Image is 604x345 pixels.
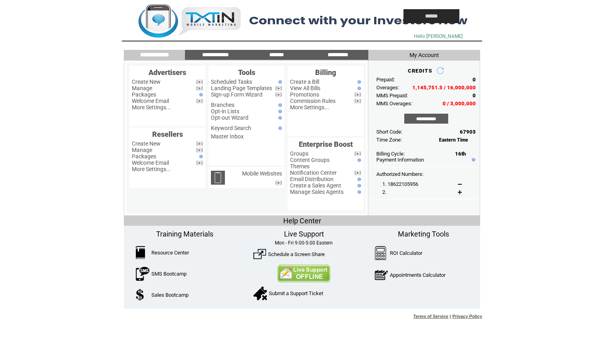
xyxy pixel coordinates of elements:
[290,104,329,110] a: More Settings...
[354,171,361,175] img: video.png
[382,181,418,187] span: 1. 18622105956
[443,101,476,106] span: 0 / 3,000,000
[290,98,336,104] a: Commission Rules
[376,157,424,163] a: Payment Information
[455,151,466,157] span: 16th
[354,99,361,103] img: video.png
[376,85,399,91] span: Overages:
[290,189,344,195] a: Manage Sales Agents
[132,98,169,104] a: Welcome Email
[275,240,333,246] span: Mon - Fri 9:00-5:00 Eastern
[290,170,337,176] a: Notification Center
[412,85,476,91] span: 1,145,751.5 / 16,000,000
[238,68,255,77] span: Tools
[356,184,361,187] img: help.gif
[290,150,308,157] a: Groups
[151,250,189,256] a: Resource Center
[211,171,225,185] img: mobile-websites.png
[132,160,169,166] a: Welcome Email
[470,158,475,162] img: help.gif
[132,166,171,172] a: More Settings...
[276,126,282,130] img: help.gif
[269,290,323,296] a: Submit a Support Ticket
[382,189,386,195] span: 2.
[211,91,262,98] a: Sign-up Form Wizard
[132,140,161,147] a: Create New
[390,250,422,256] a: ROI Calculator
[132,79,161,85] a: Create New
[275,181,282,185] img: video.png
[413,314,449,319] a: Terms of Service
[315,68,336,77] span: Billing
[376,171,423,177] span: Authorized Numbers:
[356,80,361,84] img: help.gif
[414,34,463,39] span: Hello [PERSON_NAME]
[253,248,266,260] img: ScreenShare.png
[276,80,282,84] img: help.gif
[460,129,476,135] span: 67903
[211,125,251,131] a: Keyword Search
[152,130,183,138] span: Resellers
[376,93,408,99] span: MMS Prepaid:
[197,93,203,97] img: help.gif
[275,93,282,97] img: video.png
[354,152,361,156] img: video.png
[356,190,361,194] img: help.gif
[211,102,234,108] a: Branches
[376,129,402,135] span: Short Code:
[290,163,310,170] a: Themes
[290,85,320,91] a: View All Bills
[290,91,319,98] a: Promotions
[211,85,272,91] a: Landing Page Templates
[290,182,341,189] a: Create a Sales Agent
[277,264,330,282] img: Contact Us
[132,153,156,160] a: Packages
[253,286,267,300] img: SupportTicket.png
[156,230,213,238] span: Training Materials
[132,85,152,91] a: Manage
[132,147,152,153] a: Manage
[196,99,203,103] img: video.png
[473,77,476,83] span: 0
[452,314,482,319] a: Privacy Policy
[356,177,361,181] img: help.gif
[409,52,439,58] span: My Account
[376,151,405,157] span: Billing Cycle:
[268,251,325,257] a: Schedule a Screen Share
[283,217,321,225] span: Help Center
[450,314,451,319] span: |
[299,140,353,148] span: Enterprise Boost
[196,86,203,91] img: video.png
[375,268,388,282] img: AppointmentCalc.png
[290,176,334,182] a: Email Distribution
[132,91,156,98] a: Packages
[390,272,445,278] a: Appointments Calculator
[276,116,282,120] img: help.gif
[151,292,189,298] a: Sales Bootcamp
[290,157,330,163] a: Content Groups
[211,133,244,140] a: Master Inbox
[136,267,149,281] img: SMSBootcamp.png
[242,170,282,177] a: Mobile Websites
[151,271,187,277] a: SMS Bootcamp
[356,158,361,162] img: help.gif
[276,110,282,113] img: help.gif
[473,93,476,99] span: 0
[439,137,468,143] span: Eastern Time
[211,79,252,85] a: Scheduled Tasks
[149,68,186,77] span: Advertisers
[275,86,282,91] img: video.png
[196,148,203,152] img: video.png
[354,93,361,97] img: video.png
[375,246,387,260] img: Calculator.png
[211,108,239,114] a: Opt-in Lists
[136,246,145,259] img: ResourceCenter.png
[196,80,203,84] img: video.png
[197,155,203,158] img: help.gif
[196,161,203,165] img: video.png
[408,68,432,74] span: CREDITS
[196,142,203,146] img: video.png
[376,137,402,143] span: Time Zone:
[136,289,145,301] img: SalesBootcamp.png
[276,103,282,107] img: help.gif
